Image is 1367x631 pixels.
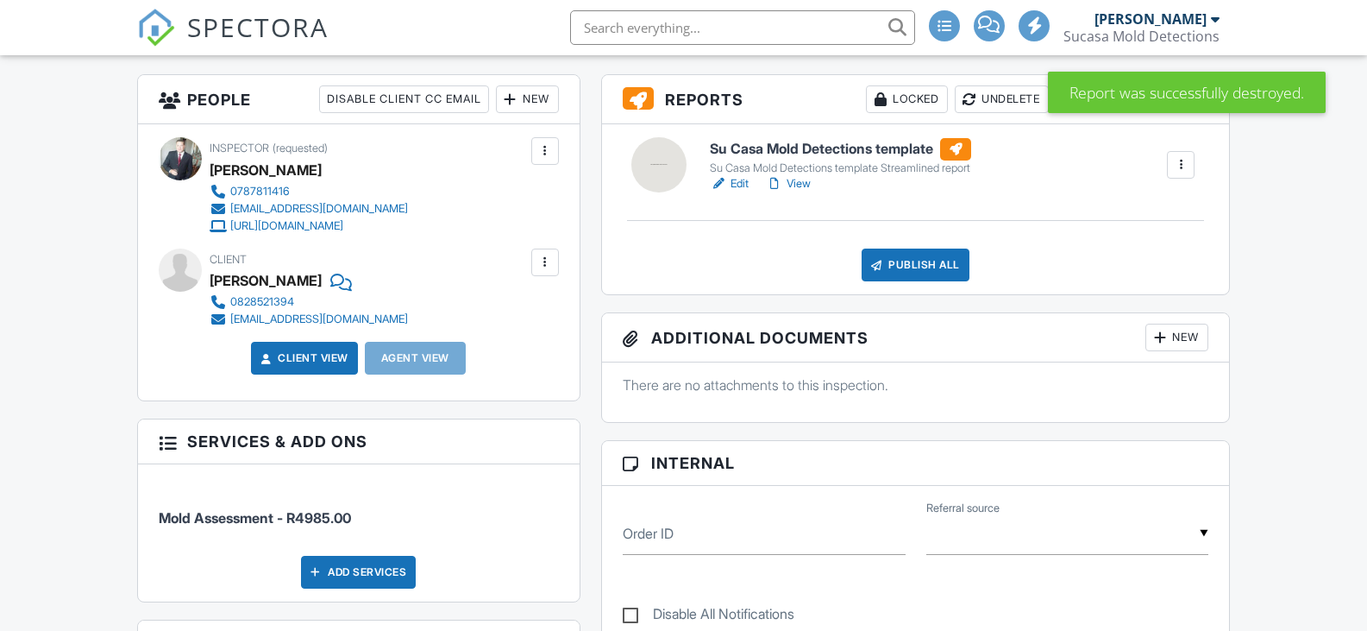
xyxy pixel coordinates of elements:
a: View [766,175,811,192]
li: Service: Mold Assessment [159,477,559,541]
div: Locked [866,85,948,113]
div: Sucasa Mold Detections [1063,28,1220,45]
div: [URL][DOMAIN_NAME] [230,219,343,233]
a: Client View [257,350,348,367]
a: [EMAIL_ADDRESS][DOMAIN_NAME] [210,200,408,218]
span: Client [210,253,247,266]
div: 0787811416 [230,185,290,199]
span: SPECTORA [187,9,329,45]
div: Report was successfully destroyed. [1048,72,1326,113]
div: Publish All [862,249,969,281]
label: Disable All Notifications [623,606,794,628]
div: Disable Client CC Email [319,85,489,113]
a: Edit [710,175,749,192]
h3: Additional Documents [602,313,1230,363]
label: Order ID [623,524,674,543]
div: Add Services [301,556,416,589]
div: New [1145,324,1208,351]
a: [EMAIL_ADDRESS][DOMAIN_NAME] [210,311,408,328]
div: [PERSON_NAME] [1094,10,1207,28]
a: 0828521394 [210,293,408,311]
p: There are no attachments to this inspection. [623,375,1209,394]
div: Undelete [955,85,1049,113]
div: 0828521394 [230,295,294,309]
div: New [496,85,559,113]
div: [PERSON_NAME] [210,157,322,183]
input: Search everything... [570,10,915,45]
h3: People [138,75,580,124]
h3: Services & Add ons [138,420,580,464]
div: [EMAIL_ADDRESS][DOMAIN_NAME] [230,202,408,216]
a: 0787811416 [210,183,408,200]
span: Inspector [210,142,269,155]
h3: Reports [602,75,1230,124]
label: Referral source [926,501,1000,516]
div: Su Casa Mold Detections template Streamlined report [710,161,971,175]
div: [EMAIL_ADDRESS][DOMAIN_NAME] [230,312,408,326]
a: SPECTORA [137,23,329,60]
span: Mold Assessment - R4985.00 [159,509,351,527]
img: The Best Home Inspection Software - Spectora [137,9,175,47]
a: Su Casa Mold Detections template Su Casa Mold Detections template Streamlined report [710,138,971,176]
div: [PERSON_NAME] [210,268,322,293]
h6: Su Casa Mold Detections template [710,138,971,161]
a: [URL][DOMAIN_NAME] [210,218,408,235]
h3: Internal [602,441,1230,486]
span: (requested) [273,142,328,155]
